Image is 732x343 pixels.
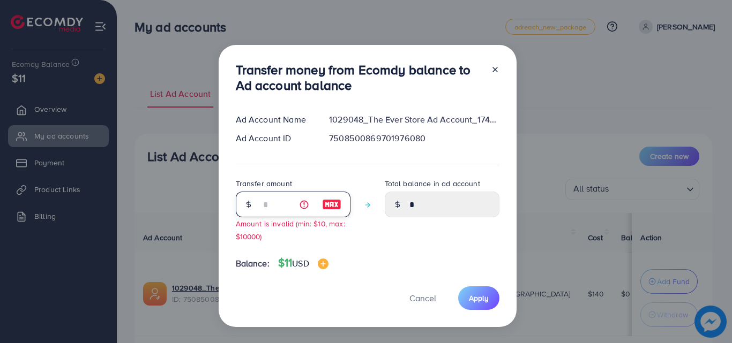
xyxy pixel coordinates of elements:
[227,113,321,126] div: Ad Account Name
[236,218,345,241] small: Amount is invalid (min: $10, max: $10000)
[227,132,321,144] div: Ad Account ID
[236,62,482,93] h3: Transfer money from Ecomdy balance to Ad account balance
[469,293,489,303] span: Apply
[409,292,436,304] span: Cancel
[278,256,328,270] h4: $11
[236,178,292,189] label: Transfer amount
[458,286,499,309] button: Apply
[320,113,507,126] div: 1029048_The Ever Store Ad Account_1748209110103
[318,258,328,269] img: image
[396,286,450,309] button: Cancel
[292,257,309,269] span: USD
[385,178,480,189] label: Total balance in ad account
[236,257,270,270] span: Balance:
[320,132,507,144] div: 7508500869701976080
[322,198,341,211] img: image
